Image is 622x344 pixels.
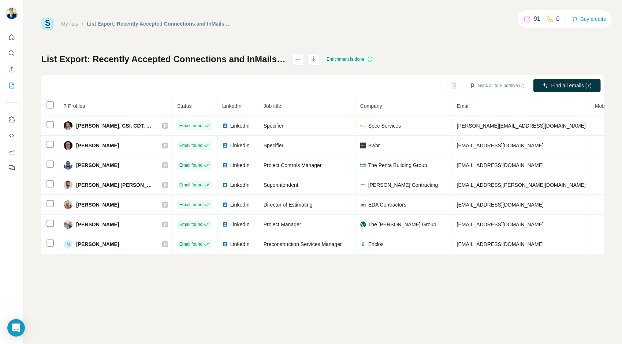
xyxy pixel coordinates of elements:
[230,201,250,208] span: LinkedIn
[360,202,366,208] img: company-logo
[368,162,427,169] span: The Penta Building Group
[6,161,18,174] button: Feedback
[41,18,54,30] img: Surfe Logo
[64,103,85,109] span: 7 Profiles
[64,161,72,170] img: Avatar
[533,79,601,92] button: Find all emails (7)
[551,82,592,89] span: Find all emails (7)
[457,162,544,168] span: [EMAIL_ADDRESS][DOMAIN_NAME]
[595,103,610,109] span: Mobile
[64,240,72,249] div: N
[264,222,301,227] span: Project Manager
[360,143,366,148] img: company-logo
[64,200,72,209] img: Avatar
[6,7,18,19] img: Avatar
[368,221,436,228] span: The [PERSON_NAME] Group
[222,143,228,148] img: LinkedIn logo
[76,241,119,248] span: [PERSON_NAME]
[179,201,202,208] span: Email found
[464,80,530,91] button: Sync all to Pipedrive (7)
[76,201,119,208] span: [PERSON_NAME]
[230,221,250,228] span: LinkedIn
[457,143,544,148] span: [EMAIL_ADDRESS][DOMAIN_NAME]
[457,103,470,109] span: Email
[76,221,119,228] span: [PERSON_NAME]
[61,21,78,27] a: My lists
[368,201,406,208] span: EDA Contractors
[179,221,202,228] span: Email found
[179,241,202,247] span: Email found
[360,103,382,109] span: Company
[230,122,250,129] span: LinkedIn
[6,113,18,126] button: Use Surfe on LinkedIn
[222,182,228,188] img: LinkedIn logo
[179,142,202,149] span: Email found
[264,182,298,188] span: Superintendent
[230,241,250,248] span: LinkedIn
[368,241,384,248] span: Enclos
[179,122,202,129] span: Email found
[264,123,283,129] span: Specifier
[360,123,366,129] img: company-logo
[76,142,119,149] span: [PERSON_NAME]
[368,122,401,129] span: Spec Services
[76,181,155,189] span: [PERSON_NAME] [PERSON_NAME]
[222,202,228,208] img: LinkedIn logo
[360,241,366,247] img: company-logo
[64,121,72,130] img: Avatar
[230,142,250,149] span: LinkedIn
[6,47,18,60] button: Search
[230,181,250,189] span: LinkedIn
[230,162,250,169] span: LinkedIn
[6,145,18,158] button: Dashboard
[457,182,586,188] span: [EMAIL_ADDRESS][PERSON_NAME][DOMAIN_NAME]
[457,202,544,208] span: [EMAIL_ADDRESS][DOMAIN_NAME]
[360,182,366,188] img: company-logo
[457,241,544,247] span: [EMAIL_ADDRESS][DOMAIN_NAME]
[292,53,304,65] button: actions
[64,220,72,229] img: Avatar
[64,181,72,189] img: Avatar
[360,162,366,168] img: company-logo
[457,123,586,129] span: [PERSON_NAME][EMAIL_ADDRESS][DOMAIN_NAME]
[368,142,380,149] span: Bwbr
[264,143,283,148] span: Specifier
[572,14,606,24] button: Buy credits
[264,162,322,168] span: Project Controls Manager
[264,103,281,109] span: Job title
[222,222,228,227] img: LinkedIn logo
[6,31,18,44] button: Quick start
[6,63,18,76] button: Enrich CSV
[82,20,83,27] li: /
[457,222,544,227] span: [EMAIL_ADDRESS][DOMAIN_NAME]
[222,103,242,109] span: LinkedIn
[556,15,560,23] p: 0
[6,79,18,92] button: My lists
[6,129,18,142] button: Use Surfe API
[222,123,228,129] img: LinkedIn logo
[360,222,366,227] img: company-logo
[264,202,313,208] span: Director of Estimating
[41,53,286,65] h1: List Export: Recently Accepted Connections and InMails - [DATE] 17:48
[76,162,119,169] span: [PERSON_NAME]
[179,182,202,188] span: Email found
[179,162,202,169] span: Email found
[368,181,438,189] span: [PERSON_NAME] Contracting
[177,103,192,109] span: Status
[76,122,155,129] span: [PERSON_NAME], CSI, CDT, CCS
[7,319,25,337] div: Open Intercom Messenger
[64,141,72,150] img: Avatar
[222,162,228,168] img: LinkedIn logo
[264,241,342,247] span: Preconstruction Services Manager
[87,20,232,27] div: List Export: Recently Accepted Connections and InMails - [DATE] 17:48
[324,55,375,64] div: Enrichment is done
[222,241,228,247] img: LinkedIn logo
[534,15,540,23] p: 91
